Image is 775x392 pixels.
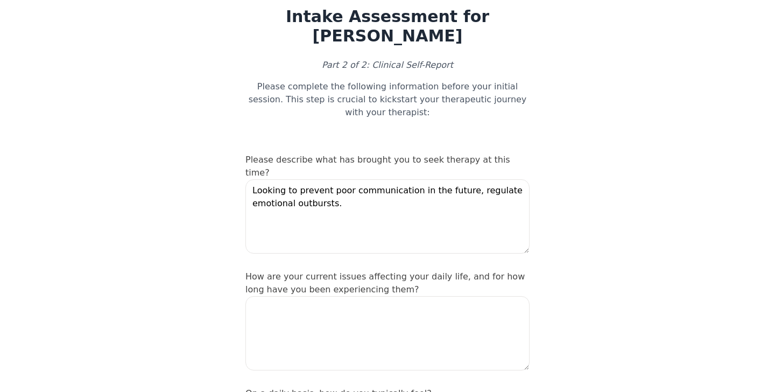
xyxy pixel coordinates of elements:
label: Please describe what has brought you to seek therapy at this time? [245,155,510,178]
h1: Intake Assessment for [PERSON_NAME] [245,7,530,46]
label: How are your current issues affecting your daily life, and for how long have you been experiencin... [245,271,525,295]
textarea: Looking to prevent poor communication in the future, regulate emotional outbursts. [245,179,530,254]
p: Part 2 of 2: Clinical Self-Report [245,59,530,72]
p: Please complete the following information before your initial session. This step is crucial to ki... [245,80,530,119]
